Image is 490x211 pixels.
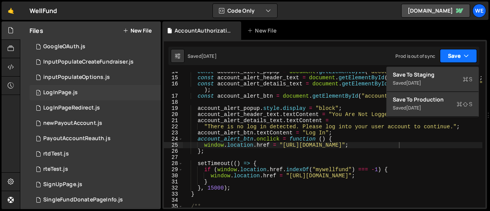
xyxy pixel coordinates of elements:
[164,142,183,148] div: 25
[440,49,477,63] button: Save
[387,92,479,117] button: Save to ProductionS Saved[DATE]
[43,74,110,81] div: inputPopulateOptions.js
[43,135,111,142] div: PayoutAccountReauth.js
[43,89,78,96] div: LogInPage.js
[393,71,472,79] div: Save to Staging
[164,148,183,154] div: 26
[472,4,486,18] a: We
[188,53,217,59] div: Saved
[29,162,161,177] div: 13134/36855.js
[406,105,421,111] div: [DATE]
[164,136,183,142] div: 24
[29,177,161,192] div: 13134/33204.js
[201,53,217,59] div: [DATE]
[175,27,232,34] div: AccountAuthorization.js
[43,105,100,111] div: LogInPageRedirect.js
[164,203,183,209] div: 35
[393,79,472,88] div: Saved
[387,67,479,92] button: Save to StagingS Saved[DATE]
[164,167,183,173] div: 29
[213,4,277,18] button: Code Only
[36,90,41,97] span: 1
[29,146,161,162] div: 13134/36856.js
[164,93,183,99] div: 17
[401,4,470,18] a: [DOMAIN_NAME]
[164,173,183,179] div: 30
[393,96,472,103] div: Save to Production
[43,181,82,188] div: SignUpPage.js
[29,100,161,116] div: 13134/34105.js
[164,130,183,136] div: 23
[164,118,183,124] div: 21
[29,39,161,54] div: 13134/33667.js
[395,53,435,59] div: Prod is out of sync
[406,80,421,86] div: [DATE]
[29,6,57,15] div: WellFund
[164,75,183,81] div: 15
[164,99,183,105] div: 18
[463,75,472,83] span: S
[164,179,183,185] div: 31
[29,70,161,85] div: 13134/32734.js
[29,85,161,100] div: 13134/33203.js
[164,185,183,191] div: 32
[43,150,69,157] div: rtdTest.js
[164,105,183,111] div: 19
[29,54,161,70] div: 13134/33195.js
[43,196,123,203] div: SingleFundDonatePageInfo.js
[247,27,279,34] div: New File
[393,103,472,113] div: Saved
[43,120,102,127] div: newPayoutAccount.js
[43,59,134,65] div: InputPopulateCreateFundraiser.js
[164,81,183,93] div: 16
[164,197,183,203] div: 34
[29,131,161,146] div: 13134/33193.js
[123,28,152,34] button: New File
[2,2,20,20] a: 🤙
[164,111,183,118] div: 20
[29,192,161,208] div: 13134/39027.js
[43,43,85,50] div: GoogleOAuth.js
[164,124,183,130] div: 22
[457,100,472,108] span: S
[43,166,68,173] div: rteTest.js
[164,191,183,197] div: 33
[29,116,161,131] div: 13134/32733.js
[29,26,43,35] h2: Files
[164,154,183,160] div: 27
[164,160,183,167] div: 28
